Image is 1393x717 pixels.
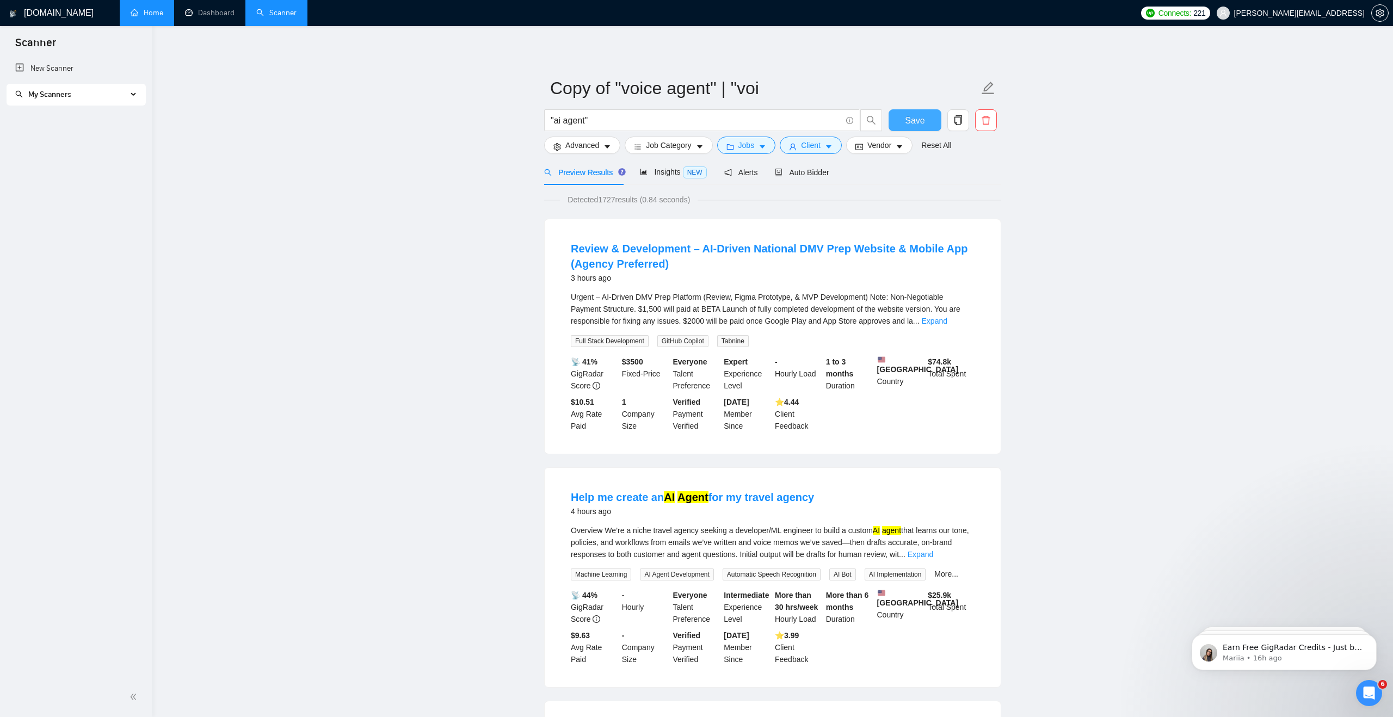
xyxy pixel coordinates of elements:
img: 🇺🇸 [878,589,885,597]
div: Member Since [722,396,773,432]
span: info-circle [593,615,600,623]
b: 📡 41% [571,357,597,366]
div: Hourly Load [773,356,824,392]
a: homeHome [131,8,163,17]
a: Expand [908,550,933,559]
div: 4 hours ago [571,505,814,518]
span: My Scanners [28,90,71,99]
b: - [775,357,778,366]
span: caret-down [896,143,903,151]
span: 6 [1378,680,1387,689]
mark: AI [873,526,880,535]
div: GigRadar Score [569,356,620,392]
b: Verified [673,631,701,640]
img: logo [9,5,17,22]
span: user [1219,9,1227,17]
div: Fixed-Price [620,356,671,392]
div: Experience Level [722,356,773,392]
span: Preview Results [544,168,622,177]
b: 1 [622,398,626,406]
button: setting [1371,4,1389,22]
b: [DATE] [724,631,749,640]
button: Save [889,109,941,131]
button: idcardVendorcaret-down [846,137,913,154]
span: NEW [683,166,707,178]
b: ⭐️ 4.44 [775,398,799,406]
button: settingAdvancedcaret-down [544,137,620,154]
b: Expert [724,357,748,366]
span: caret-down [759,143,766,151]
a: Reset All [921,139,951,151]
iframe: Intercom live chat [1356,680,1382,706]
b: More than 30 hrs/week [775,591,818,611]
span: Insights [640,168,706,176]
div: 3 hours ago [571,271,975,285]
span: search [15,90,23,98]
b: [GEOGRAPHIC_DATA] [877,589,959,607]
b: $10.51 [571,398,594,406]
b: [DATE] [724,398,749,406]
span: setting [553,143,561,151]
span: Detected 1727 results (0.84 seconds) [560,194,698,206]
span: Auto Bidder [775,168,829,177]
div: Tooltip anchor [617,167,627,177]
a: Expand [922,317,947,325]
b: Intermediate [724,591,769,599]
span: Automatic Speech Recognition [723,568,821,580]
span: GitHub Copilot [657,335,708,347]
a: setting [1371,9,1389,17]
span: Jobs [738,139,755,151]
b: $ 3500 [622,357,643,366]
button: search [860,109,882,131]
button: barsJob Categorycaret-down [625,137,712,154]
input: Search Freelance Jobs... [551,114,841,127]
div: Overview We’re a niche travel agency seeking a developer/ML engineer to build a custom that learn... [571,524,975,560]
mark: Agent [677,491,708,503]
button: folderJobscaret-down [717,137,776,154]
button: copy [947,109,969,131]
img: 🇺🇸 [878,356,885,363]
img: upwork-logo.png [1146,9,1155,17]
a: More... [934,570,958,578]
div: Urgent – AI-Driven DMV Prep Platform (Review, Figma Prototype, & MVP Development) Note: Non-Negot... [571,291,975,327]
span: AI Agent Development [640,568,713,580]
span: AI Bot [829,568,856,580]
span: robot [775,169,782,176]
button: userClientcaret-down [780,137,842,154]
b: $ 25.9k [928,591,951,599]
span: setting [1372,9,1388,17]
button: delete [975,109,997,131]
b: - [622,631,625,640]
iframe: Intercom notifications message [1175,611,1393,688]
div: Country [875,589,926,625]
div: Duration [824,589,875,625]
input: Scanner name... [550,75,979,102]
span: My Scanners [15,90,71,99]
div: Talent Preference [671,589,722,625]
span: user [789,143,797,151]
a: searchScanner [256,8,297,17]
span: ... [913,317,920,325]
div: Payment Verified [671,396,722,432]
span: copy [948,115,969,125]
span: Job Category [646,139,691,151]
b: $9.63 [571,631,590,640]
a: New Scanner [15,58,137,79]
span: Alerts [724,168,758,177]
div: Total Spent [926,589,977,625]
div: Company Size [620,629,671,665]
span: 221 [1193,7,1205,19]
span: Advanced [565,139,599,151]
mark: AI [664,491,675,503]
span: caret-down [825,143,833,151]
span: Vendor [867,139,891,151]
span: delete [976,115,996,125]
span: AI Implementation [865,568,926,580]
b: 1 to 3 months [826,357,854,378]
b: Verified [673,398,701,406]
span: Scanner [7,35,65,58]
div: Experience Level [722,589,773,625]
